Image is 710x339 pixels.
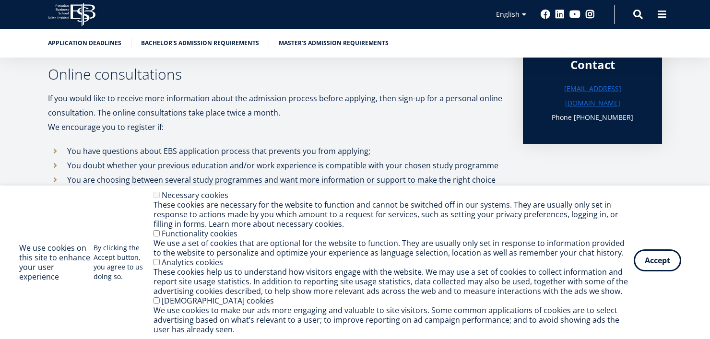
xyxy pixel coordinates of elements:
[541,10,550,19] a: Facebook
[48,38,121,48] a: Application deadlines
[569,10,580,19] a: Youtube
[162,257,223,268] label: Analytics cookies
[94,243,154,281] p: By clicking the Accept button, you agree to us doing so.
[162,295,274,306] label: [DEMOGRAPHIC_DATA] cookies
[154,200,634,229] div: These cookies are necessary for the website to function and cannot be switched off in our systems...
[48,158,504,173] li: You doubt whether your previous education and/or work experience is compatible with your chosen s...
[48,173,504,187] li: You are choosing between several study programmes and want more information or support to make th...
[634,249,681,271] button: Accept
[542,82,643,110] a: [EMAIL_ADDRESS][DOMAIN_NAME]
[279,38,389,48] a: Master's admission requirements
[585,10,595,19] a: Instagram
[542,58,643,72] div: Contact
[162,228,237,239] label: Functionality cookies
[162,190,228,200] label: Necessary cookies
[154,267,634,296] div: These cookies help us to understand how visitors engage with the website. We may use a set of coo...
[154,238,634,257] div: We use a set of cookies that are optional for the website to function. They are usually only set ...
[19,243,94,281] h2: We use cookies on this site to enhance your user experience
[48,120,504,134] p: We encourage you to register if:
[48,91,504,120] p: If you would like to receive more information about the admission process before applying, then s...
[141,38,259,48] a: Bachelor's admission requirements
[48,67,504,82] h3: Online consultations
[542,110,643,125] h3: Phone [PHONE_NUMBER]
[48,144,504,158] li: You have questions about EBS application process that prevents you from applying;
[555,10,565,19] a: Linkedin
[154,305,634,334] div: We use cookies to make our ads more engaging and valuable to site visitors. Some common applicati...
